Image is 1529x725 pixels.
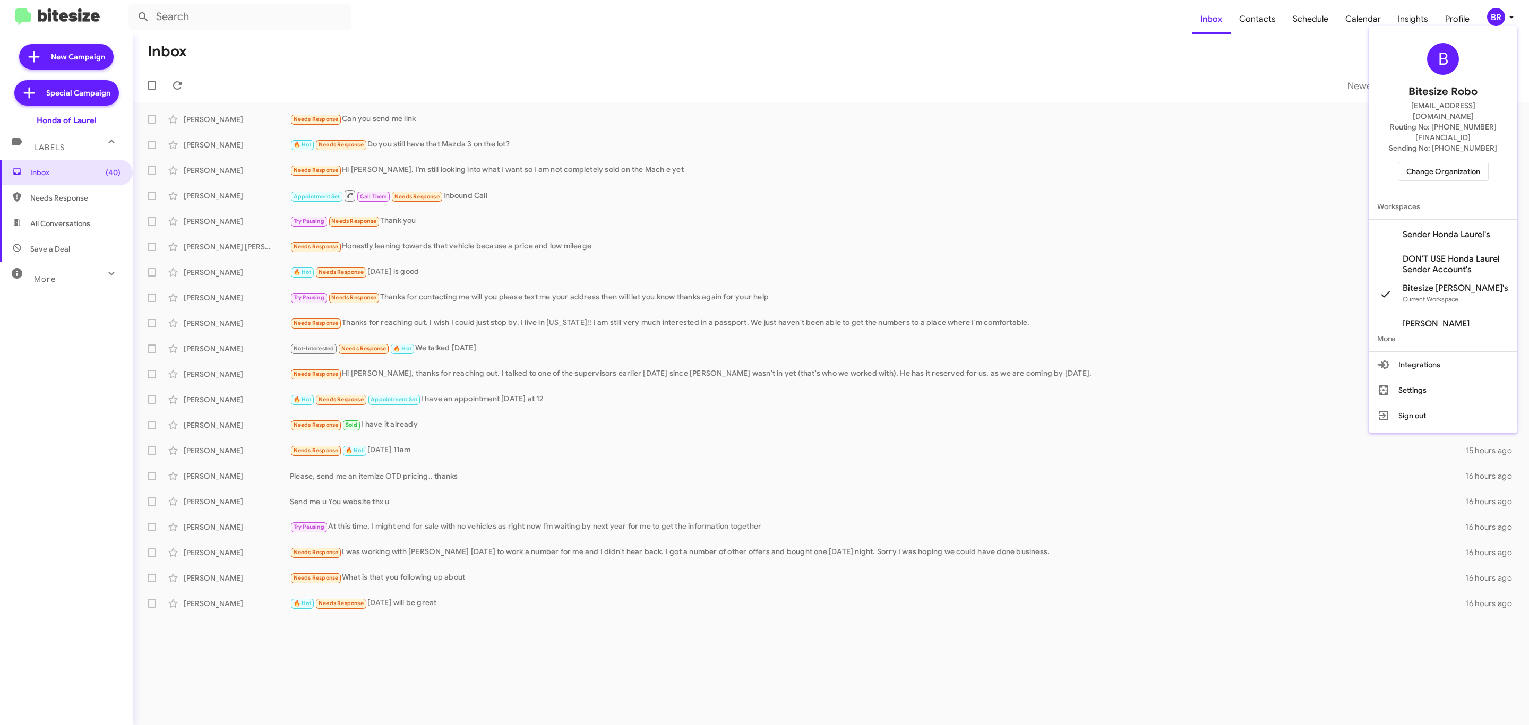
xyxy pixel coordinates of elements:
span: Workspaces [1369,194,1517,219]
span: Current Workspace [1403,295,1458,303]
span: Change Organization [1406,162,1480,180]
button: Integrations [1369,352,1517,377]
span: Bitesize [PERSON_NAME]'s [1403,283,1508,294]
button: Settings [1369,377,1517,403]
span: [EMAIL_ADDRESS][DOMAIN_NAME] [1381,100,1505,122]
span: [PERSON_NAME] [1403,318,1470,329]
button: Sign out [1369,403,1517,428]
span: Routing No: [PHONE_NUMBER][FINANCIAL_ID] [1381,122,1505,143]
button: Change Organization [1398,162,1489,181]
span: Bitesize Robo [1408,83,1478,100]
span: Sending No: [PHONE_NUMBER] [1389,143,1497,153]
span: DON'T USE Honda Laurel Sender Account's [1403,254,1509,275]
span: Sender Honda Laurel's [1403,229,1490,240]
div: B [1427,43,1459,75]
span: More [1369,326,1517,351]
